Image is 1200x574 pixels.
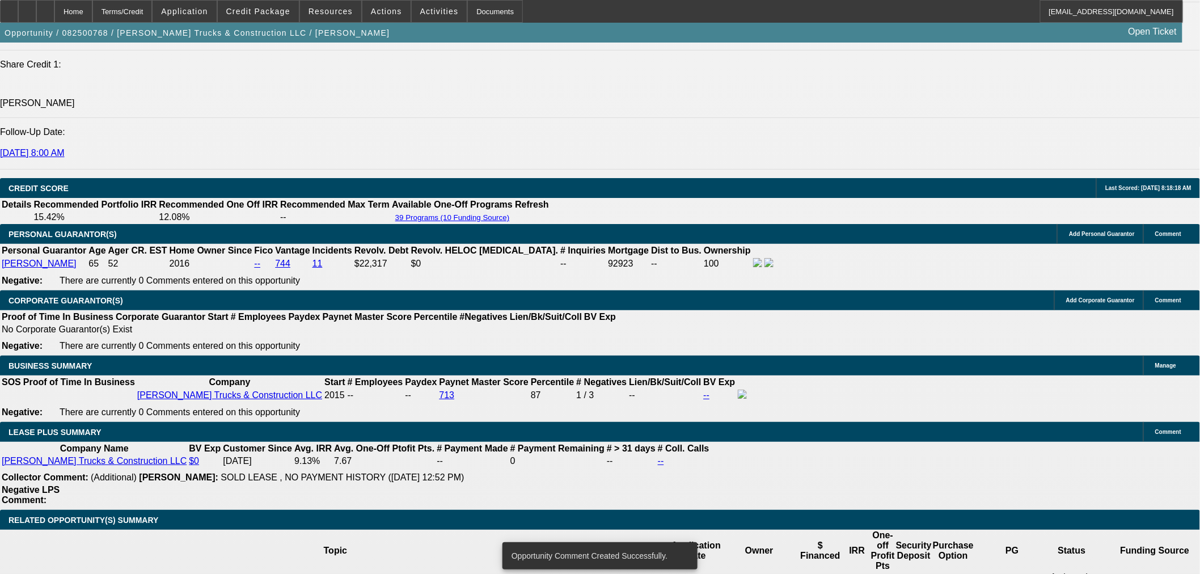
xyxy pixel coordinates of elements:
[226,7,290,16] span: Credit Package
[309,7,353,16] span: Resources
[9,230,117,239] span: PERSONAL GUARANTOR(S)
[1066,297,1135,303] span: Add Corporate Guarantor
[753,258,762,267] img: facebook-icon.png
[391,199,514,210] th: Available One-Off Programs
[5,28,390,37] span: Opportunity / 082500768 / [PERSON_NAME] Trucks & Construction LLC / [PERSON_NAME]
[348,390,354,400] span: --
[9,428,102,437] span: LEASE PLUS SUMMARY
[650,258,702,270] td: --
[1124,22,1181,41] a: Open Ticket
[33,199,157,210] th: Recommended Portfolio IRR
[354,258,409,270] td: $22,317
[2,407,43,417] b: Negative:
[703,390,709,400] a: --
[280,212,390,223] td: --
[137,390,322,400] a: [PERSON_NAME] Trucks & Construction LLC
[108,246,167,255] b: Ager CR. EST
[671,530,721,572] th: Application Date
[437,444,508,453] b: # Payment Made
[420,7,459,16] span: Activities
[514,199,550,210] th: Refresh
[9,361,92,370] span: BUSINESS SUMMARY
[510,455,605,467] td: 0
[436,455,508,467] td: --
[2,485,60,505] b: Negative LPS Comment:
[2,456,187,466] a: [PERSON_NAME] Trucks & Construction LLC
[324,377,345,387] b: Start
[584,312,616,322] b: BV Exp
[91,472,137,482] span: (Additional)
[703,258,751,270] td: 100
[2,472,88,482] b: Collector Comment:
[651,246,702,255] b: Dist to Bus.
[405,377,437,387] b: Paydex
[411,258,559,270] td: $0
[158,199,278,210] th: Recommended One Off IRR
[764,258,774,267] img: linkedin-icon.png
[323,312,412,322] b: Paynet Master Score
[1,377,22,388] th: SOS
[721,530,797,572] th: Owner
[108,258,168,270] td: 52
[222,455,293,467] td: [DATE]
[324,389,345,402] td: 2015
[576,390,627,400] div: 1 / 3
[60,341,300,351] span: There are currently 0 Comments entered on this opportunity
[974,530,1050,572] th: PG
[209,377,251,387] b: Company
[440,377,529,387] b: Paynet Master Score
[531,377,574,387] b: Percentile
[531,390,574,400] div: 87
[628,389,702,402] td: --
[560,258,606,270] td: --
[88,258,106,270] td: 65
[348,377,403,387] b: # Employees
[289,312,320,322] b: Paydex
[208,312,228,322] b: Start
[161,7,208,16] span: Application
[392,213,513,222] button: 39 Programs (10 Funding Source)
[33,212,157,223] td: 15.42%
[254,246,273,255] b: Fico
[629,377,701,387] b: Lien/Bk/Suit/Coll
[312,259,323,268] a: 11
[2,259,77,268] a: [PERSON_NAME]
[9,296,123,305] span: CORPORATE GUARANTOR(S)
[606,455,656,467] td: --
[1,199,32,210] th: Details
[158,212,278,223] td: 12.08%
[560,246,606,255] b: # Inquiries
[189,444,221,453] b: BV Exp
[333,455,435,467] td: 7.67
[334,444,434,453] b: Avg. One-Off Ptofit Pts.
[1,311,114,323] th: Proof of Time In Business
[254,259,260,268] a: --
[608,246,649,255] b: Mortgage
[231,312,286,322] b: # Employees
[170,259,190,268] span: 2016
[362,1,411,22] button: Actions
[280,199,390,210] th: Recommended Max Term
[300,1,361,22] button: Resources
[871,530,895,572] th: One-off Profit Pts
[576,377,627,387] b: # Negatives
[354,246,409,255] b: Revolv. Debt
[502,542,693,569] div: Opportunity Comment Created Successfully.
[412,1,467,22] button: Activities
[1155,429,1181,435] span: Comment
[510,312,582,322] b: Lien/Bk/Suit/Coll
[895,530,932,572] th: Security Deposit
[658,444,709,453] b: # Coll. Calls
[404,389,437,402] td: --
[414,312,457,322] b: Percentile
[1155,297,1181,303] span: Comment
[1155,362,1176,369] span: Manage
[23,377,136,388] th: Proof of Time In Business
[139,472,218,482] b: [PERSON_NAME]:
[411,246,559,255] b: Revolv. HELOC [MEDICAL_DATA].
[60,407,300,417] span: There are currently 0 Comments entered on this opportunity
[607,258,649,270] td: 92923
[797,530,844,572] th: $ Financed
[2,276,43,285] b: Negative:
[153,1,216,22] button: Application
